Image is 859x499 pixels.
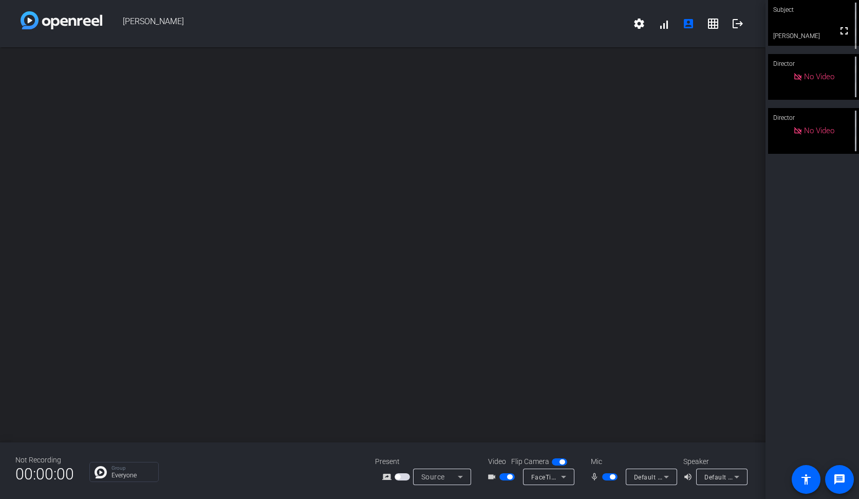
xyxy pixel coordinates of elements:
div: Present [375,456,478,467]
span: 00:00:00 [15,461,74,487]
mat-icon: message [833,473,846,486]
span: FaceTime HD Camera (3A71:F4B5) [531,473,637,481]
p: Group [111,466,153,471]
button: signal_cellular_alt [651,11,676,36]
div: Not Recording [15,455,74,466]
mat-icon: mic_none [590,471,602,483]
span: [PERSON_NAME] [102,11,627,36]
span: No Video [804,72,834,81]
span: No Video [804,126,834,135]
div: Director [768,54,859,74]
mat-icon: fullscreen [838,25,850,37]
mat-icon: accessibility [800,473,812,486]
span: Flip Camera [511,456,549,467]
mat-icon: grid_on [707,17,719,30]
div: Speaker [683,456,745,467]
mat-icon: volume_up [683,471,696,483]
img: Chat Icon [95,466,107,478]
mat-icon: screen_share_outline [382,471,395,483]
mat-icon: settings [633,17,645,30]
div: Mic [581,456,683,467]
div: Director [768,108,859,128]
p: Everyone [111,472,153,478]
mat-icon: account_box [682,17,695,30]
span: Source [421,473,445,481]
span: Default - MacBook Pro Speakers (Built-in) [704,473,828,481]
span: Video [488,456,506,467]
span: Default - MacBook Pro Microphone (Built-in) [634,473,766,481]
mat-icon: videocam_outline [487,471,499,483]
mat-icon: logout [732,17,744,30]
img: white-gradient.svg [21,11,102,29]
